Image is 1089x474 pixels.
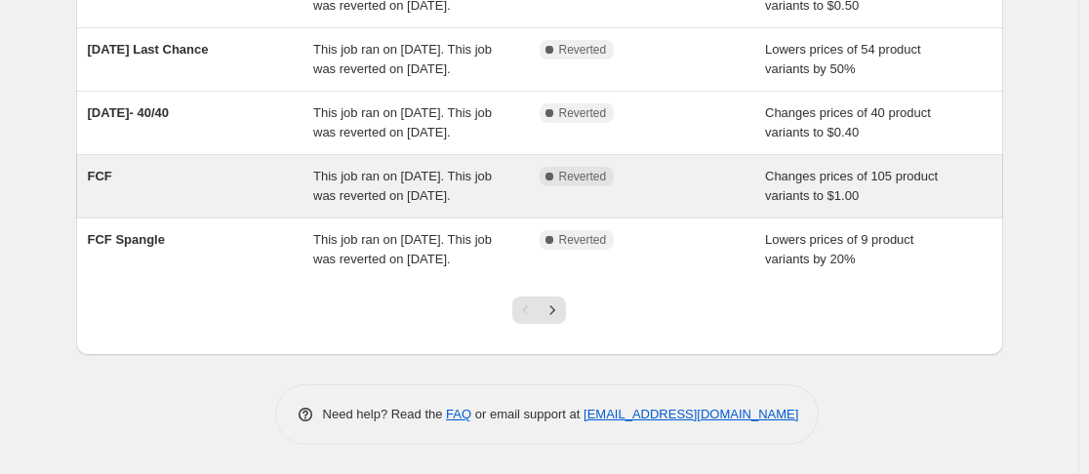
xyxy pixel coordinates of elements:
[765,169,938,203] span: Changes prices of 105 product variants to $1.00
[559,232,607,248] span: Reverted
[559,42,607,58] span: Reverted
[313,105,492,139] span: This job ran on [DATE]. This job was reverted on [DATE].
[559,105,607,121] span: Reverted
[323,407,447,421] span: Need help? Read the
[471,407,584,421] span: or email support at
[559,169,607,184] span: Reverted
[512,296,566,324] nav: Pagination
[88,232,165,247] span: FCF Spangle
[539,296,566,324] button: Next
[765,232,913,266] span: Lowers prices of 9 product variants by 20%
[88,169,112,183] span: FCF
[765,42,921,76] span: Lowers prices of 54 product variants by 50%
[765,105,931,139] span: Changes prices of 40 product variants to $0.40
[88,42,209,57] span: [DATE] Last Chance
[584,407,798,421] a: [EMAIL_ADDRESS][DOMAIN_NAME]
[313,169,492,203] span: This job ran on [DATE]. This job was reverted on [DATE].
[313,232,492,266] span: This job ran on [DATE]. This job was reverted on [DATE].
[446,407,471,421] a: FAQ
[88,105,170,120] span: [DATE]- 40/40
[313,42,492,76] span: This job ran on [DATE]. This job was reverted on [DATE].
